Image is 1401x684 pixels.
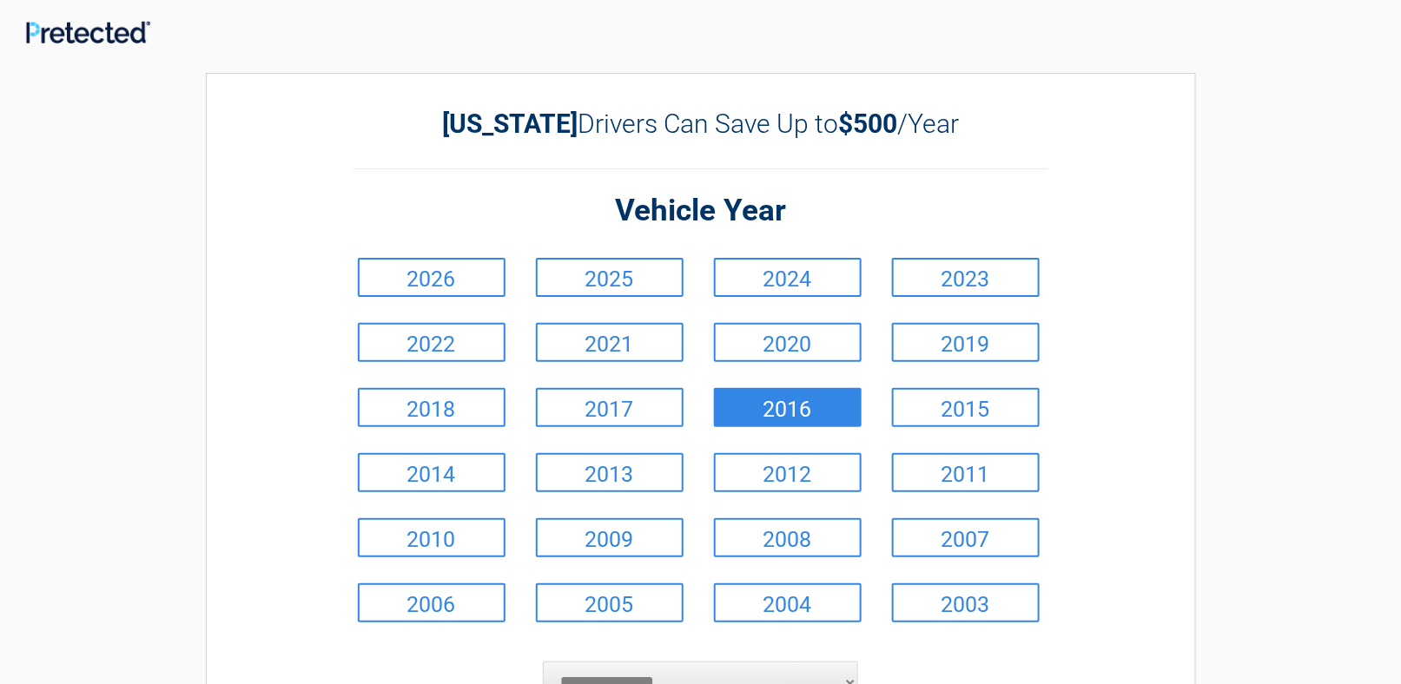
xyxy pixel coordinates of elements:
img: Main Logo [26,21,150,43]
a: 2016 [714,388,862,427]
a: 2026 [358,258,506,297]
a: 2025 [536,258,684,297]
b: [US_STATE] [442,109,578,139]
h2: Vehicle Year [354,191,1048,232]
a: 2008 [714,518,862,557]
a: 2010 [358,518,506,557]
a: 2005 [536,583,684,622]
a: 2007 [892,518,1040,557]
a: 2006 [358,583,506,622]
a: 2011 [892,453,1040,492]
a: 2014 [358,453,506,492]
a: 2021 [536,323,684,362]
a: 2022 [358,323,506,362]
a: 2013 [536,453,684,492]
a: 2019 [892,323,1040,362]
a: 2024 [714,258,862,297]
a: 2009 [536,518,684,557]
a: 2015 [892,388,1040,427]
a: 2003 [892,583,1040,622]
a: 2020 [714,323,862,362]
a: 2004 [714,583,862,622]
a: 2023 [892,258,1040,297]
b: $500 [838,109,897,139]
a: 2018 [358,388,506,427]
a: 2017 [536,388,684,427]
h2: Drivers Can Save Up to /Year [354,109,1048,139]
a: 2012 [714,453,862,492]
